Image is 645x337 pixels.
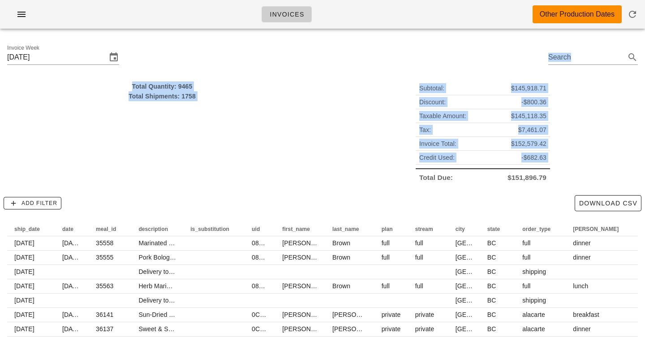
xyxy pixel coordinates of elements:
span: -$800.36 [521,97,546,107]
span: Tax: [419,125,431,135]
span: BC [487,268,496,275]
span: lunch [573,282,588,290]
span: Total Due: [419,173,453,183]
span: [PERSON_NAME] [332,325,384,333]
span: Sun-Dried Tomato Tofu Quiche [138,311,225,318]
a: Invoices [262,6,312,22]
span: first_name [282,226,310,232]
span: 36141 [96,311,113,318]
span: [DATE] [14,254,34,261]
th: plan: Not sorted. Activate to sort ascending. [374,222,408,236]
span: Discount: [419,97,446,107]
th: state: Not sorted. Activate to sort ascending. [480,222,516,236]
span: Invoices [269,11,304,18]
span: state [487,226,500,232]
span: full [382,254,390,261]
span: BC [487,325,496,333]
span: full [415,282,423,290]
th: is_substitution: Not sorted. Activate to sort ascending. [183,222,245,236]
div: Total Shipments: 1758 [7,91,317,101]
span: [PERSON_NAME] [282,239,334,247]
span: alacarte [522,311,545,318]
span: is_substitution [190,226,229,232]
span: [DATE] [62,282,82,290]
div: Other Production Dates [540,9,615,20]
th: first_name: Not sorted. Activate to sort ascending. [275,222,325,236]
span: last_name [332,226,359,232]
span: [GEOGRAPHIC_DATA] [456,311,521,318]
span: date [62,226,73,232]
span: [PERSON_NAME] [573,226,619,232]
span: full [522,254,530,261]
span: Sweet & Sticky Tofu with Bok Choy [138,325,237,333]
span: [DATE] [14,325,34,333]
span: BC [487,311,496,318]
span: breakfast [573,311,599,318]
button: Download CSV [575,195,641,211]
span: 0CPbjXnbm9gzHBT5WGOR4twSxIg1 [252,311,359,318]
span: Pork Bolognese Pasta [138,254,202,261]
th: ship_date: Not sorted. Activate to sort ascending. [7,222,55,236]
span: Invoice Total: [419,139,456,149]
span: stream [415,226,433,232]
span: [GEOGRAPHIC_DATA] [456,325,521,333]
span: $151,896.79 [507,173,546,183]
span: [DATE] [14,268,34,275]
span: [GEOGRAPHIC_DATA] [456,268,521,275]
th: description: Not sorted. Activate to sort ascending. [131,222,183,236]
span: Marinated Beef & Lentil Bowl with Spicy Mayo Dressing [138,239,295,247]
span: city [456,226,465,232]
button: Add Filter [4,197,61,209]
span: plan [382,226,393,232]
th: city: Not sorted. Activate to sort ascending. [448,222,480,236]
span: full [382,282,390,290]
span: [PERSON_NAME] [282,325,334,333]
span: Taxable Amount: [419,111,466,121]
span: meal_id [96,226,116,232]
span: full [522,282,530,290]
span: 36137 [96,325,113,333]
span: Add Filter [8,199,57,207]
span: [PERSON_NAME] [282,254,334,261]
span: full [415,254,423,261]
th: date: Not sorted. Activate to sort ascending. [55,222,89,236]
span: [GEOGRAPHIC_DATA] [456,239,521,247]
span: Brown [332,282,350,290]
span: [GEOGRAPHIC_DATA] [456,297,521,304]
span: Credit Used: [419,153,455,162]
span: Brown [332,239,350,247]
span: [PERSON_NAME] [332,311,384,318]
span: alacarte [522,325,545,333]
span: description [138,226,168,232]
th: stream: Not sorted. Activate to sort ascending. [408,222,448,236]
span: $145,118.35 [511,111,546,121]
span: 08HtNpkyZMdaNfog0j35Lis5a8L2 [252,239,347,247]
span: shipping [522,297,546,304]
span: Brown [332,254,350,261]
div: Total Quantity: 9465 [7,81,317,91]
span: 08HtNpkyZMdaNfog0j35Lis5a8L2 [252,254,347,261]
span: [DATE] [14,282,34,290]
span: private [415,311,434,318]
span: [DATE] [14,239,34,247]
span: Delivery to [GEOGRAPHIC_DATA] (V5N 1R4) [138,297,268,304]
span: [GEOGRAPHIC_DATA] [456,254,521,261]
span: Delivery to [GEOGRAPHIC_DATA] (V5N 1R4) [138,268,268,275]
span: [PERSON_NAME] [282,311,334,318]
span: BC [487,282,496,290]
span: private [382,325,401,333]
span: full [382,239,390,247]
span: ship_date [14,226,40,232]
th: order_type: Not sorted. Activate to sort ascending. [515,222,566,236]
th: meal_id: Not sorted. Activate to sort ascending. [89,222,131,236]
span: full [522,239,530,247]
span: order_type [522,226,550,232]
span: dinner [573,239,591,247]
span: BC [487,297,496,304]
span: [DATE] [62,254,82,261]
span: [DATE] [14,311,34,318]
span: $7,461.07 [518,125,546,135]
span: [DATE] [14,297,34,304]
span: 35558 [96,239,113,247]
span: full [415,239,423,247]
